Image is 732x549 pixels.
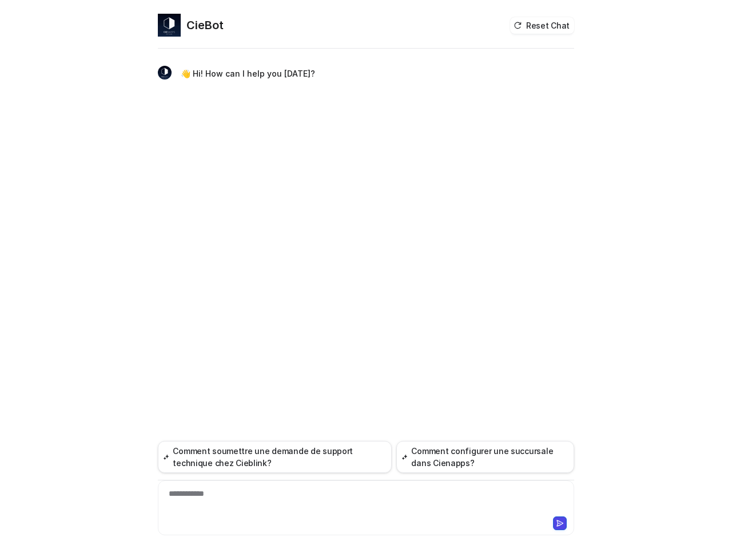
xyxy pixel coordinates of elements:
[158,14,181,37] img: Widget
[396,441,574,473] button: Comment configurer une succursale dans Cienapps?
[181,67,315,81] p: 👋 Hi! How can I help you [DATE]?
[510,17,574,34] button: Reset Chat
[186,17,224,33] h2: CieBot
[158,441,392,473] button: Comment soumettre une demande de support technique chez Cieblink?
[158,66,172,79] img: Widget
